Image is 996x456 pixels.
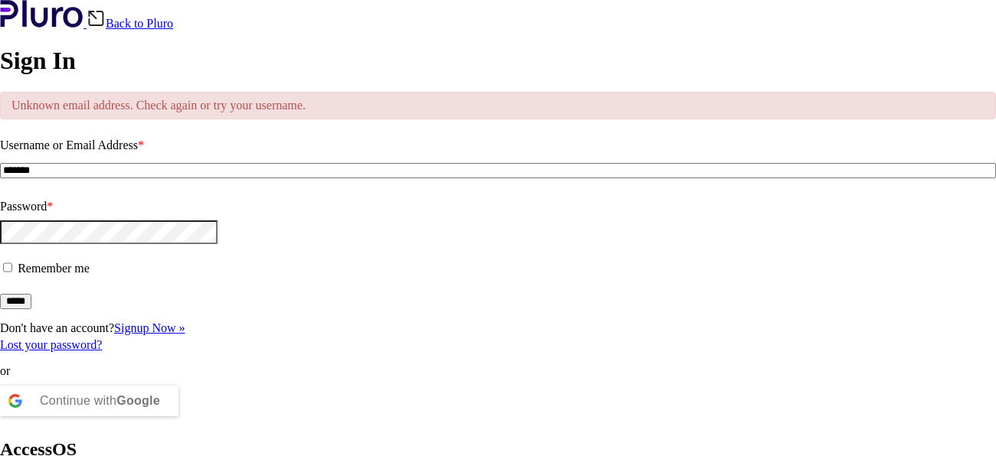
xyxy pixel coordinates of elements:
p: Unknown email address. Check again or try your username. [11,99,968,112]
input: Remember me [3,262,12,272]
img: Back icon [87,9,106,28]
a: Signup Now » [114,321,185,334]
div: Continue with [40,386,160,416]
b: Google [116,394,160,407]
a: Back to Pluro [87,17,173,30]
